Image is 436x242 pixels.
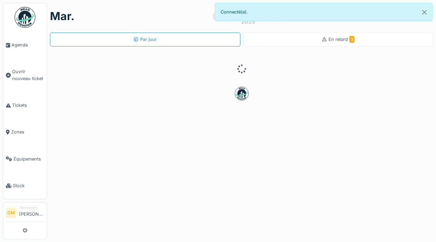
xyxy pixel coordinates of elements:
[235,87,249,101] img: badge-BVDL4wpA.svg
[50,10,75,23] h1: mar.
[3,92,47,119] a: Tickets
[328,37,354,42] span: En retard
[6,205,44,222] a: GM Technicien[PERSON_NAME]
[215,3,433,21] div: Connecté(e).
[417,3,432,21] button: Close
[3,146,47,172] a: Équipements
[12,68,44,81] span: Ouvrir nouveau ticket
[133,36,157,43] div: Par jour
[11,129,44,135] span: Zones
[11,42,44,48] span: Agenda
[3,172,47,199] a: Stock
[15,7,35,28] img: Badge_color-CXgf-gQk.svg
[349,36,354,43] span: 3
[19,205,44,210] div: Technicien
[12,102,44,109] span: Tickets
[3,58,47,92] a: Ouvrir nouveau ticket
[13,182,44,189] span: Stock
[14,156,44,162] span: Équipements
[3,119,47,145] a: Zones
[3,32,47,58] a: Agenda
[241,17,255,26] div: 2025
[19,205,44,220] li: [PERSON_NAME]
[6,208,16,218] li: GM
